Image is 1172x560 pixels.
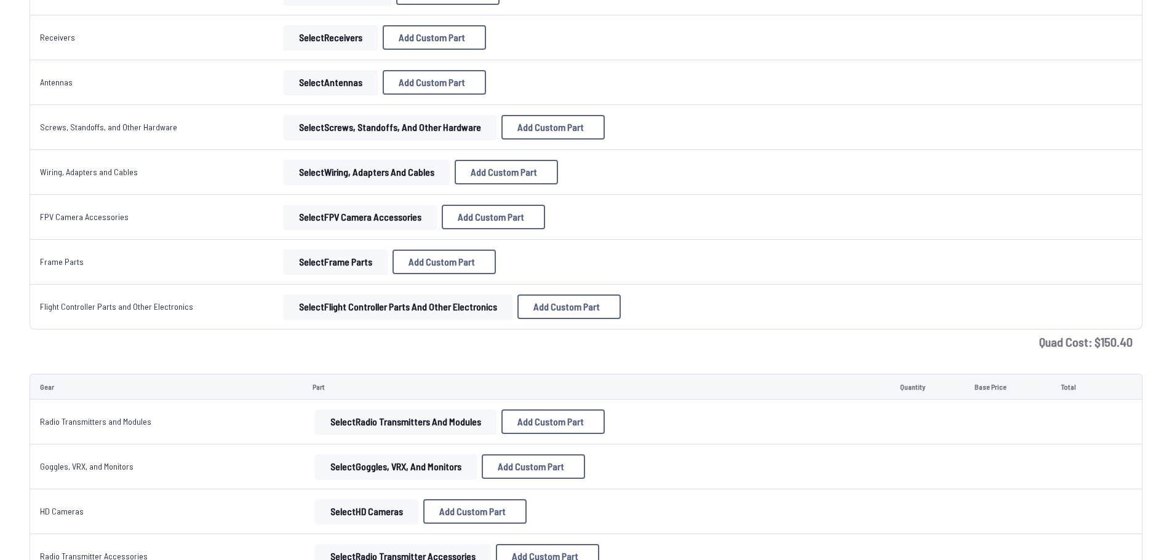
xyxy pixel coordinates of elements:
[281,115,499,140] a: SelectScrews, Standoffs, and Other Hardware
[281,250,390,274] a: SelectFrame Parts
[284,294,512,319] button: SelectFlight Controller Parts and Other Electronics
[439,507,506,516] span: Add Custom Part
[284,250,388,274] button: SelectFrame Parts
[1051,374,1109,400] td: Total
[284,115,496,140] button: SelectScrews, Standoffs, and Other Hardware
[383,25,486,50] button: Add Custom Part
[40,506,84,516] a: HD Cameras
[315,409,496,434] button: SelectRadio Transmitters and Modules
[313,409,499,434] a: SelectRadio Transmitters and Modules
[284,25,378,50] button: SelectReceivers
[30,329,1142,354] td: Quad Cost: $ 150.40
[517,417,584,427] span: Add Custom Part
[40,32,75,42] a: Receivers
[517,122,584,132] span: Add Custom Part
[40,167,138,177] a: Wiring, Adapters and Cables
[30,374,303,400] td: Gear
[40,301,193,312] a: Flight Controller Parts and Other Electronics
[40,461,134,471] a: Goggles, VRX, and Monitors
[393,250,496,274] button: Add Custom Part
[423,499,527,524] button: Add Custom Part
[303,374,890,400] td: Part
[501,115,605,140] button: Add Custom Part
[442,205,545,229] button: Add Custom Part
[399,77,465,87] span: Add Custom Part
[40,416,151,427] a: Radio Transmitters and Modules
[471,167,537,177] span: Add Custom Part
[409,257,475,267] span: Add Custom Part
[399,33,465,42] span: Add Custom Part
[498,462,564,471] span: Add Custom Part
[313,499,421,524] a: SelectHD Cameras
[313,454,479,479] a: SelectGoggles, VRX, and Monitors
[533,302,600,312] span: Add Custom Part
[40,256,84,267] a: Frame Parts
[284,205,437,229] button: SelectFPV Camera Accessories
[284,70,378,95] button: SelectAntennas
[458,212,524,222] span: Add Custom Part
[501,409,605,434] button: Add Custom Part
[281,294,515,319] a: SelectFlight Controller Parts and Other Electronics
[315,499,418,524] button: SelectHD Cameras
[281,25,380,50] a: SelectReceivers
[482,454,585,479] button: Add Custom Part
[890,374,965,400] td: Quantity
[315,454,477,479] button: SelectGoggles, VRX, and Monitors
[40,211,129,222] a: FPV Camera Accessories
[281,205,439,229] a: SelectFPV Camera Accessories
[965,374,1050,400] td: Base Price
[281,160,452,184] a: SelectWiring, Adapters and Cables
[40,122,177,132] a: Screws, Standoffs, and Other Hardware
[40,77,73,87] a: Antennas
[383,70,486,95] button: Add Custom Part
[455,160,558,184] button: Add Custom Part
[281,70,380,95] a: SelectAntennas
[517,294,621,319] button: Add Custom Part
[284,160,450,184] button: SelectWiring, Adapters and Cables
